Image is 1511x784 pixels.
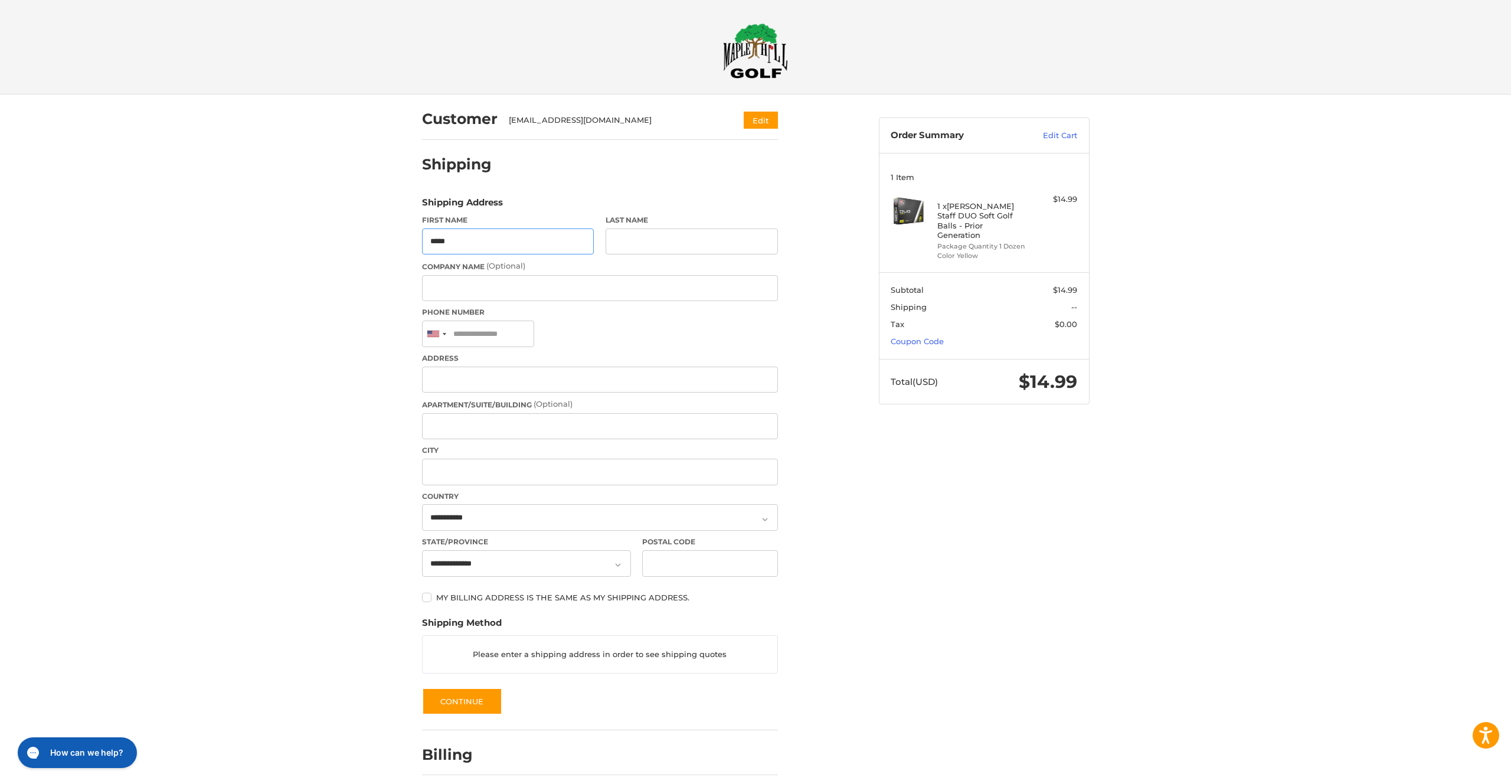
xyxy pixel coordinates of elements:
[422,537,631,547] label: State/Province
[509,115,721,126] div: [EMAIL_ADDRESS][DOMAIN_NAME]
[642,537,778,547] label: Postal Code
[422,445,778,456] label: City
[422,353,778,364] label: Address
[937,241,1028,251] li: Package Quantity 1 Dozen
[12,733,140,772] iframe: Gorgias live chat messenger
[422,110,498,128] h2: Customer
[422,260,778,272] label: Company Name
[423,321,450,347] div: United States: +1
[723,23,788,79] img: Maple Hill Golf
[891,130,1018,142] h3: Order Summary
[1053,285,1077,295] span: $14.99
[891,172,1077,182] h3: 1 Item
[422,215,594,226] label: First Name
[423,643,777,666] p: Please enter a shipping address in order to see shipping quotes
[422,688,502,715] button: Continue
[937,251,1028,261] li: Color Yellow
[891,337,944,346] a: Coupon Code
[891,376,938,387] span: Total (USD)
[422,155,492,174] h2: Shipping
[1019,371,1077,393] span: $14.99
[422,616,502,635] legend: Shipping Method
[1031,194,1077,205] div: $14.99
[1071,302,1077,312] span: --
[606,215,778,226] label: Last Name
[422,593,778,602] label: My billing address is the same as my shipping address.
[1018,130,1077,142] a: Edit Cart
[486,261,525,270] small: (Optional)
[937,201,1028,240] h4: 1 x [PERSON_NAME] Staff DUO Soft Golf Balls - Prior Generation
[744,112,778,129] button: Edit
[422,746,491,764] h2: Billing
[891,302,927,312] span: Shipping
[891,285,924,295] span: Subtotal
[422,307,778,318] label: Phone Number
[422,398,778,410] label: Apartment/Suite/Building
[422,491,778,502] label: Country
[422,196,503,215] legend: Shipping Address
[1055,319,1077,329] span: $0.00
[891,319,904,329] span: Tax
[534,399,573,409] small: (Optional)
